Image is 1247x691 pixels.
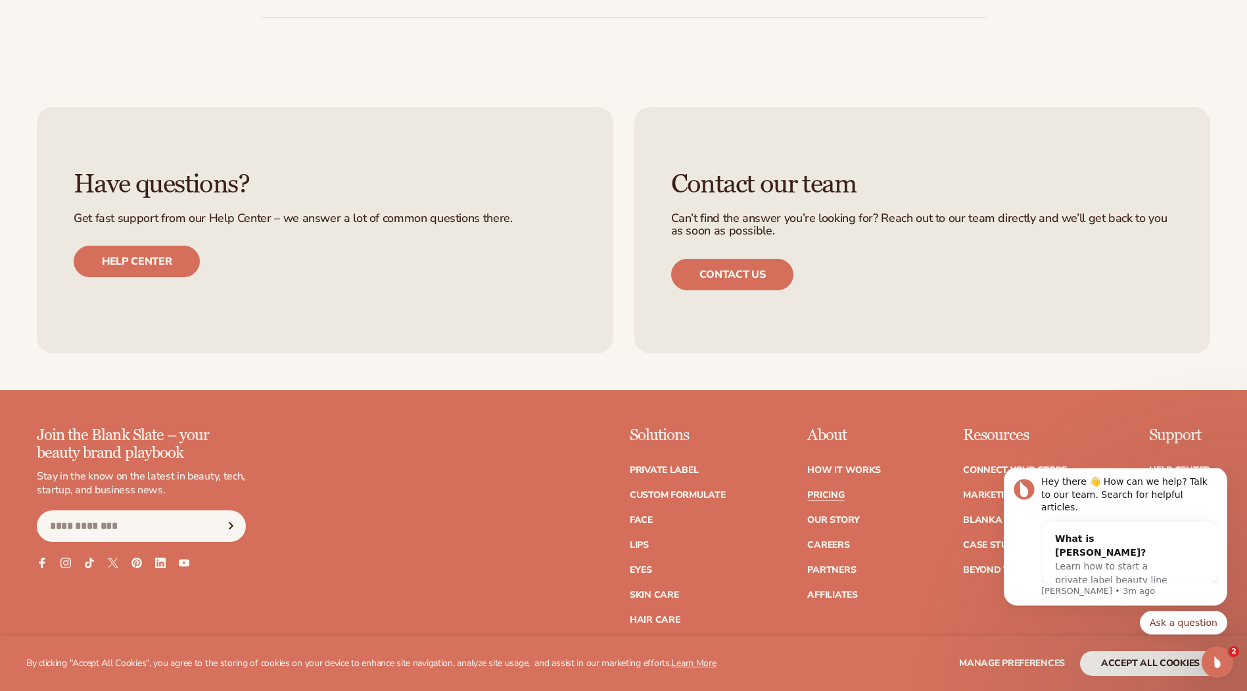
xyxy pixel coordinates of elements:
button: accept all cookies [1080,651,1221,676]
p: Get fast support from our Help Center – we answer a lot of common questions there. [74,212,576,225]
p: By clicking "Accept All Cookies", you agree to the storing of cookies on your device to enhance s... [26,658,717,669]
p: Stay in the know on the latest in beauty, tech, startup, and business news. [37,470,246,497]
p: Support [1149,427,1210,444]
a: Our Story [807,516,859,525]
a: Affiliates [807,591,857,600]
img: Profile image for Lee [30,11,51,32]
button: Send a message… [223,425,244,446]
span: 2 [1229,646,1239,657]
a: Partners [807,566,856,575]
p: Can’t find the answer you’re looking for? Reach out to our team directly and we’ll get back to yo... [671,212,1174,238]
a: Help Center [1149,466,1210,475]
a: How It Works [807,466,881,475]
div: Lee says… [11,89,252,297]
p: Resources [963,427,1067,444]
iframe: Intercom notifications message [984,468,1247,642]
a: Careers [807,541,849,550]
div: Hey there 👋 Need help with pricing? Talk to our team or search for helpful articles.How much does... [11,89,216,273]
a: Contact us [671,259,794,290]
button: Subscribe [216,510,245,542]
a: Pricing [807,491,844,500]
a: Learn More [671,657,716,669]
span: Learn about [PERSON_NAME]'s shipping costs [35,257,177,281]
p: Message from Lee, sent 3m ago [57,117,233,129]
div: Message content [57,7,233,115]
button: Quick reply: Ask a question [156,143,243,166]
p: The team can also help [64,16,164,30]
div: How much does shipping cost? [35,228,191,256]
span: Learn how to start a private label beauty line with [PERSON_NAME] [71,93,183,131]
button: Home [206,5,231,30]
div: Ask a question [164,297,252,326]
h3: Have questions? [74,170,576,199]
a: Eyes [630,566,652,575]
span: Manage preferences [959,657,1065,669]
div: user says… [11,297,252,342]
img: Profile image for Lee [37,7,59,28]
input: Your email [22,358,241,391]
a: Custom formulate [630,491,726,500]
div: How much does shipping cost?Learn about [PERSON_NAME]'s shipping costs [22,217,204,294]
div: Close [231,5,254,29]
a: Skin Care [630,591,678,600]
div: [PERSON_NAME] • 3m ago [21,276,127,284]
button: go back [9,5,34,30]
h3: Contact our team [671,170,1174,199]
a: Help center [74,246,200,277]
h1: [PERSON_NAME] [64,7,149,16]
div: Quick reply options [20,143,243,166]
button: Emoji picker [202,430,212,441]
a: Private label [630,466,698,475]
div: How much does [PERSON_NAME] cost? [35,154,191,181]
a: Blanka Academy [963,516,1050,525]
p: Solutions [630,427,726,444]
a: Hair Care [630,615,680,625]
a: Marketing services [963,491,1063,500]
div: Ask a question [174,305,242,318]
a: Case Studies [963,541,1028,550]
a: Beyond the brand [963,566,1058,575]
button: Manage preferences [959,651,1065,676]
div: How much does [PERSON_NAME] cost?Learn about our subscription memberships [22,143,204,219]
a: Face [630,516,653,525]
div: Hey there 👋 Need help with pricing? Talk to our team or search for helpful articles. [21,97,205,136]
div: What is [PERSON_NAME]? [71,64,193,91]
a: Lips [630,541,649,550]
div: What is [PERSON_NAME]?Learn how to start a private label beauty line with [PERSON_NAME] [58,53,206,143]
iframe: Intercom live chat [1202,646,1233,678]
div: Hey there 👋 How can we help? Talk to our team. Search for helpful articles. [57,7,233,46]
span: Learn about our subscription memberships [35,183,167,207]
p: Join the Blank Slate – your beauty brand playbook [37,427,246,462]
p: About [807,427,881,444]
a: Connect your store [963,466,1067,475]
textarea: Message… [14,392,249,428]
